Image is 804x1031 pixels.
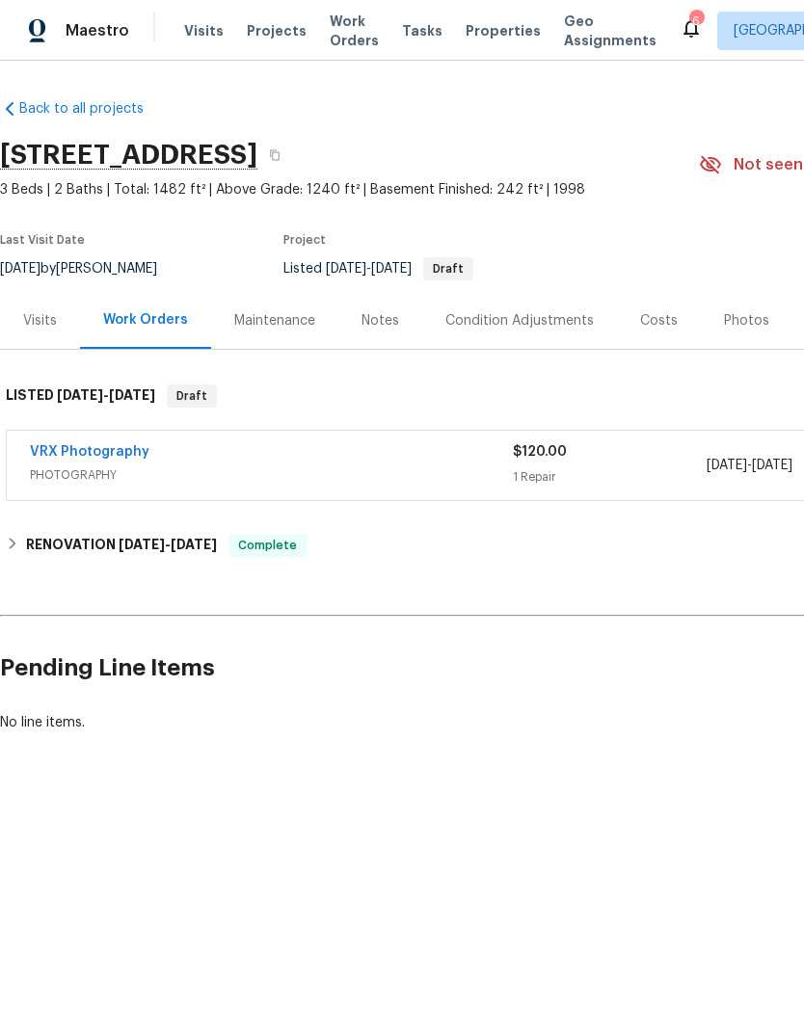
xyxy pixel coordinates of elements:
[326,262,366,276] span: [DATE]
[283,262,473,276] span: Listed
[326,262,412,276] span: -
[466,21,541,40] span: Properties
[445,311,594,330] div: Condition Adjustments
[23,311,57,330] div: Visits
[6,384,155,408] h6: LISTED
[257,138,292,172] button: Copy Address
[247,21,307,40] span: Projects
[57,388,103,402] span: [DATE]
[169,386,215,406] span: Draft
[707,456,792,475] span: -
[30,445,149,459] a: VRX Photography
[330,12,379,50] span: Work Orders
[564,12,657,50] span: Geo Assignments
[513,445,567,459] span: $120.00
[362,311,399,330] div: Notes
[689,12,703,31] div: 6
[707,459,747,472] span: [DATE]
[752,459,792,472] span: [DATE]
[724,311,769,330] div: Photos
[184,21,224,40] span: Visits
[66,21,129,40] span: Maestro
[234,311,315,330] div: Maintenance
[119,538,165,551] span: [DATE]
[119,538,217,551] span: -
[30,465,513,485] span: PHOTOGRAPHY
[640,311,678,330] div: Costs
[283,234,326,246] span: Project
[402,24,442,38] span: Tasks
[103,310,188,330] div: Work Orders
[26,534,217,557] h6: RENOVATION
[425,263,471,275] span: Draft
[171,538,217,551] span: [DATE]
[57,388,155,402] span: -
[371,262,412,276] span: [DATE]
[109,388,155,402] span: [DATE]
[513,467,706,487] div: 1 Repair
[230,536,305,555] span: Complete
